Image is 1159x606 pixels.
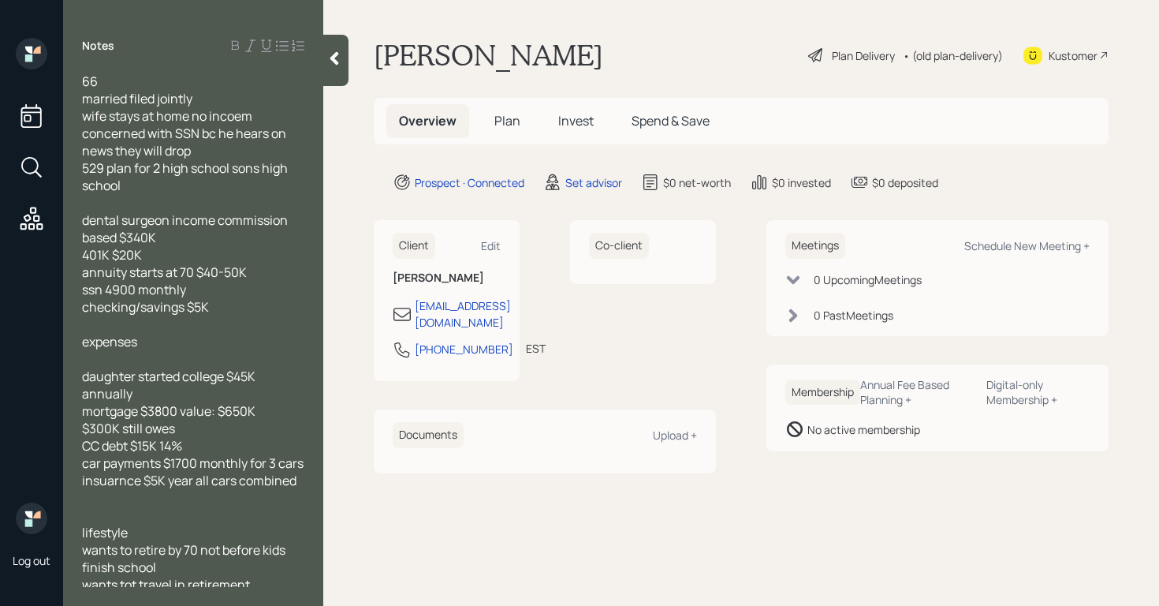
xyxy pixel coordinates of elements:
div: Upload + [653,428,697,443]
span: expenses [82,333,137,350]
span: 401K $20K [82,246,142,264]
div: 0 Upcoming Meeting s [814,271,922,288]
div: $0 invested [772,174,831,191]
div: Prospect · Connected [415,174,524,191]
h6: Client [393,233,435,259]
div: Kustomer [1049,47,1098,64]
img: retirable_logo.png [16,503,47,534]
div: $0 net-worth [663,174,731,191]
div: Annual Fee Based Planning + [860,377,974,407]
h6: Documents [393,422,464,448]
h6: Membership [785,380,860,406]
span: $300K still owes [82,420,175,437]
div: EST [526,340,546,357]
span: mortgage $3800 value: $650K [82,402,255,420]
span: 66 [82,73,98,90]
div: [PHONE_NUMBER] [415,341,513,357]
div: Edit [481,238,501,253]
h6: [PERSON_NAME] [393,271,501,285]
h6: Meetings [785,233,845,259]
div: • (old plan-delivery) [903,47,1003,64]
span: wife stays at home no incoem [82,107,252,125]
span: car payments $1700 monthly for 3 cars [82,454,304,472]
span: wants to retire by 70 not before kids finish school [82,541,288,576]
span: daughter started college $45K annually [82,368,258,402]
span: CC debt $15K 14% [82,437,182,454]
h6: Co-client [589,233,649,259]
div: Schedule New Meeting + [964,238,1090,253]
span: dental surgeon income commission based $340K [82,211,290,246]
div: $0 deposited [872,174,938,191]
div: Set advisor [565,174,622,191]
span: checking/savings $5K [82,298,209,316]
span: insuarnce $5K year all cars combined [82,472,296,489]
label: Notes [82,38,114,54]
span: married filed jointly [82,90,192,107]
div: No active membership [807,421,920,438]
span: annuity starts at 70 $40-50K [82,264,247,281]
span: Spend & Save [632,112,710,129]
span: concerned with SSN bc he hears on news they will drop [82,125,289,159]
span: 529 plan for 2 high school sons high school [82,159,290,194]
span: lifestyle [82,524,128,541]
div: [EMAIL_ADDRESS][DOMAIN_NAME] [415,297,511,331]
div: Plan Delivery [832,47,895,64]
div: Digital-only Membership + [986,377,1090,407]
span: Invest [558,112,594,129]
span: ssn 4900 monthly [82,281,186,298]
span: Plan [494,112,520,129]
div: Log out [13,553,50,568]
h1: [PERSON_NAME] [374,38,603,73]
span: Overview [399,112,457,129]
div: 0 Past Meeting s [814,307,893,324]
